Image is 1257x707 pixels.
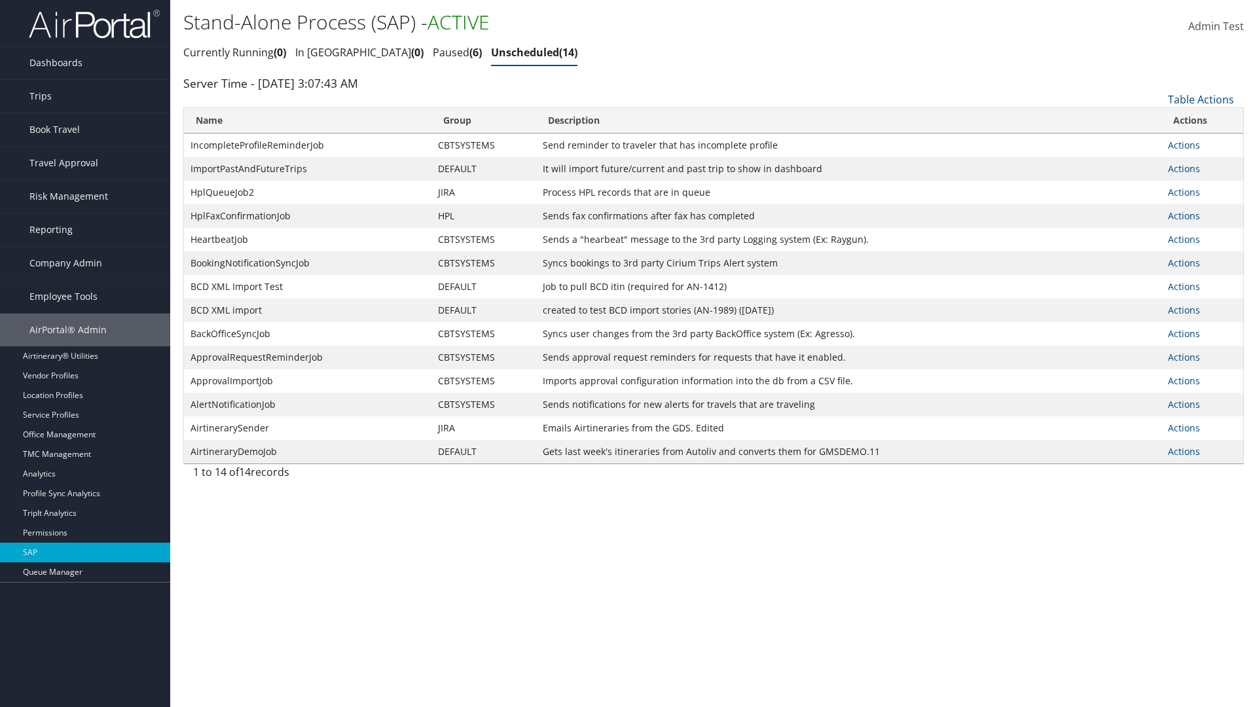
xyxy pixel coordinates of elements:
td: Imports approval configuration information into the db from a CSV file. [536,369,1162,393]
span: Trips [29,80,52,113]
span: Admin Test [1188,19,1244,33]
td: HPL [431,204,536,228]
td: DEFAULT [431,299,536,322]
span: 6 [469,45,482,60]
a: Unscheduled14 [491,45,577,60]
a: Actions [1168,280,1200,293]
span: Risk Management [29,180,108,213]
td: AirtineraryDemoJob [184,440,431,463]
td: HeartbeatJob [184,228,431,251]
td: ImportPastAndFutureTrips [184,157,431,181]
span: 14 [239,465,251,479]
td: Job to pull BCD itin (required for AN-1412) [536,275,1162,299]
a: Actions [1168,327,1200,340]
span: Travel Approval [29,147,98,179]
th: Name: activate to sort column ascending [184,108,431,134]
td: CBTSYSTEMS [431,134,536,157]
div: Server Time - [DATE] 3:07:43 AM [183,75,1244,92]
span: ACTIVE [428,9,490,35]
td: JIRA [431,181,536,204]
td: Sends approval request reminders for requests that have it enabled. [536,346,1162,369]
td: JIRA [431,416,536,440]
span: 0 [274,45,286,60]
span: Book Travel [29,113,80,146]
td: HplFaxConfirmationJob [184,204,431,228]
td: CBTSYSTEMS [431,369,536,393]
td: BCD XML import [184,299,431,322]
a: Actions [1168,398,1200,410]
span: Dashboards [29,46,82,79]
a: Actions [1168,162,1200,175]
span: Reporting [29,213,73,246]
td: Emails Airtineraries from the GDS. Edited [536,416,1162,440]
td: Syncs bookings to 3rd party Cirium Trips Alert system [536,251,1162,275]
td: IncompleteProfileReminderJob [184,134,431,157]
td: Process HPL records that are in queue [536,181,1162,204]
a: Actions [1168,445,1200,458]
a: Actions [1168,351,1200,363]
img: airportal-logo.png [29,9,160,39]
td: created to test BCD import stories (AN-1989) ([DATE]) [536,299,1162,322]
td: CBTSYSTEMS [431,251,536,275]
div: 1 to 14 of records [193,464,439,486]
td: CBTSYSTEMS [431,393,536,416]
a: Paused6 [433,45,482,60]
h1: Stand-Alone Process (SAP) - [183,9,890,36]
td: ApprovalRequestReminderJob [184,346,431,369]
a: In [GEOGRAPHIC_DATA]0 [295,45,424,60]
a: Actions [1168,422,1200,434]
td: BookingNotificationSyncJob [184,251,431,275]
td: AirtinerarySender [184,416,431,440]
a: Actions [1168,257,1200,269]
a: Currently Running0 [183,45,286,60]
span: Employee Tools [29,280,98,313]
td: Syncs user changes from the 3rd party BackOffice system (Ex: Agresso). [536,322,1162,346]
a: Actions [1168,186,1200,198]
a: Actions [1168,209,1200,222]
td: Sends fax confirmations after fax has completed [536,204,1162,228]
td: Gets last week's itineraries from Autoliv and converts them for GMSDEMO.11 [536,440,1162,463]
td: ApprovalImportJob [184,369,431,393]
span: 0 [411,45,424,60]
td: HplQueueJob2 [184,181,431,204]
td: BackOfficeSyncJob [184,322,431,346]
td: BCD XML Import Test [184,275,431,299]
td: CBTSYSTEMS [431,322,536,346]
td: DEFAULT [431,275,536,299]
td: Sends notifications for new alerts for travels that are traveling [536,393,1162,416]
a: Table Actions [1168,92,1234,107]
th: Group: activate to sort column ascending [431,108,536,134]
span: AirPortal® Admin [29,314,107,346]
td: Sends a "hearbeat" message to the 3rd party Logging system (Ex: Raygun). [536,228,1162,251]
a: Actions [1168,304,1200,316]
span: 14 [559,45,577,60]
th: Description [536,108,1162,134]
td: DEFAULT [431,157,536,181]
a: Actions [1168,233,1200,245]
td: CBTSYSTEMS [431,346,536,369]
a: Actions [1168,374,1200,387]
td: AlertNotificationJob [184,393,431,416]
span: Company Admin [29,247,102,280]
td: Send reminder to traveler that has incomplete profile [536,134,1162,157]
td: It will import future/current and past trip to show in dashboard [536,157,1162,181]
td: CBTSYSTEMS [431,228,536,251]
a: Actions [1168,139,1200,151]
a: Admin Test [1188,7,1244,47]
th: Actions [1161,108,1243,134]
td: DEFAULT [431,440,536,463]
